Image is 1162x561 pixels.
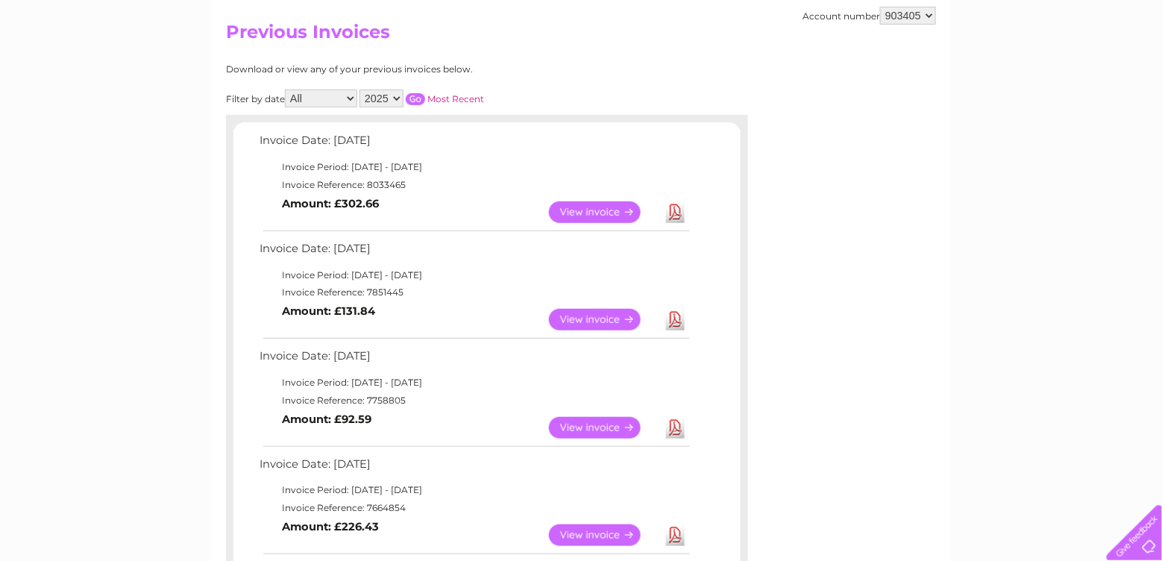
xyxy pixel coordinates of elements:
[549,524,659,546] a: View
[256,158,692,176] td: Invoice Period: [DATE] - [DATE]
[256,283,692,301] td: Invoice Reference: 7851445
[256,176,692,194] td: Invoice Reference: 8033465
[1063,63,1099,75] a: Contact
[549,309,659,330] a: View
[282,304,375,318] b: Amount: £131.84
[256,239,692,266] td: Invoice Date: [DATE]
[256,266,692,284] td: Invoice Period: [DATE] - [DATE]
[937,63,970,75] a: Energy
[549,201,659,223] a: View
[1032,63,1054,75] a: Blog
[226,90,618,107] div: Filter by date
[666,417,685,439] a: Download
[256,454,692,482] td: Invoice Date: [DATE]
[549,417,659,439] a: View
[256,131,692,158] td: Invoice Date: [DATE]
[230,8,935,72] div: Clear Business is a trading name of Verastar Limited (registered in [GEOGRAPHIC_DATA] No. 3667643...
[1113,63,1148,75] a: Log out
[666,201,685,223] a: Download
[979,63,1023,75] a: Telecoms
[41,39,117,84] img: logo.png
[666,309,685,330] a: Download
[282,197,379,210] b: Amount: £302.66
[226,22,936,50] h2: Previous Invoices
[666,524,685,546] a: Download
[881,7,984,26] a: 0333 014 3131
[282,520,379,533] b: Amount: £226.43
[256,481,692,499] td: Invoice Period: [DATE] - [DATE]
[256,346,692,374] td: Invoice Date: [DATE]
[803,7,936,25] div: Account number
[256,392,692,410] td: Invoice Reference: 7758805
[427,93,484,104] a: Most Recent
[256,374,692,392] td: Invoice Period: [DATE] - [DATE]
[282,413,371,426] b: Amount: £92.59
[899,63,928,75] a: Water
[226,64,618,75] div: Download or view any of your previous invoices below.
[256,499,692,517] td: Invoice Reference: 7664854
